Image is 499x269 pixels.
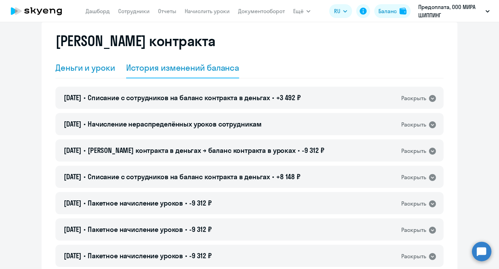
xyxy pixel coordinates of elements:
a: Дашборд [86,8,110,15]
a: Отчеты [158,8,176,15]
span: • [185,225,187,234]
h2: [PERSON_NAME] контракта [55,33,216,49]
span: Пакетное начисление уроков [88,225,183,234]
span: [DATE] [64,93,81,102]
div: Баланс [378,7,397,15]
a: Документооборот [238,8,285,15]
div: Раскрыть [401,94,426,103]
span: [DATE] [64,172,81,181]
span: [DATE] [64,199,81,207]
span: -9 312 ₽ [302,146,324,155]
span: -9 312 ₽ [189,199,212,207]
div: Раскрыть [401,147,426,155]
button: Балансbalance [374,4,411,18]
img: balance [400,8,406,15]
p: Предоплата, ООО МИРА ШИППИНГ [418,3,483,19]
span: • [84,251,86,260]
button: Предоплата, ООО МИРА ШИППИНГ [415,3,493,19]
div: Раскрыть [401,120,426,129]
button: Ещё [293,4,310,18]
span: Пакетное начисление уроков [88,251,183,260]
div: Раскрыть [401,199,426,208]
div: Деньги и уроки [55,62,115,73]
a: Начислить уроки [185,8,230,15]
span: [DATE] [64,120,81,128]
div: Раскрыть [401,173,426,182]
span: Пакетное начисление уроков [88,199,183,207]
div: Раскрыть [401,252,426,261]
a: Сотрудники [118,8,150,15]
span: • [84,93,86,102]
span: • [298,146,300,155]
span: -9 312 ₽ [189,251,212,260]
span: • [272,172,274,181]
span: • [84,146,86,155]
span: • [84,120,86,128]
span: • [84,172,86,181]
button: RU [329,4,352,18]
span: • [272,93,274,102]
span: • [185,251,187,260]
div: Раскрыть [401,226,426,234]
span: • [185,199,187,207]
span: [DATE] [64,225,81,234]
span: [DATE] [64,251,81,260]
span: • [84,199,86,207]
span: Начисление нераспределённых уроков сотрудникам [88,120,262,128]
div: История изменений баланса [126,62,239,73]
span: Списание с сотрудников на баланс контракта в деньгах [88,93,270,102]
span: +8 148 ₽ [276,172,300,181]
span: • [84,225,86,234]
span: [DATE] [64,146,81,155]
span: +3 492 ₽ [276,93,301,102]
span: -9 312 ₽ [189,225,212,234]
span: Списание с сотрудников на баланс контракта в деньгах [88,172,270,181]
span: RU [334,7,340,15]
span: [PERSON_NAME] контракта в деньгах → баланс контракта в уроках [88,146,296,155]
span: Ещё [293,7,304,15]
